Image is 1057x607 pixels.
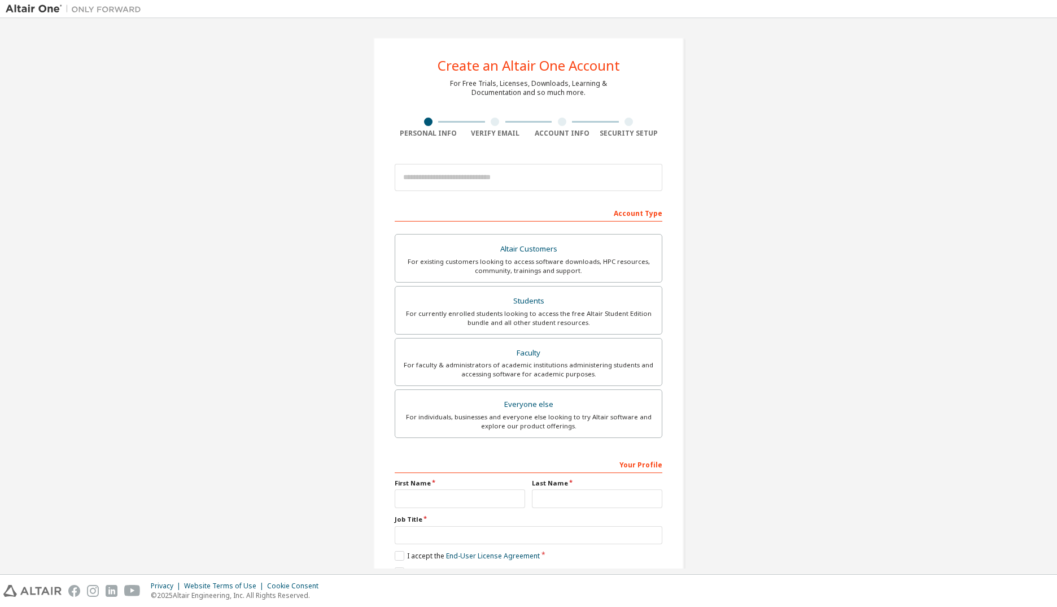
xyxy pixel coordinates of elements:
[151,582,184,591] div: Privacy
[184,582,267,591] div: Website Terms of Use
[596,129,663,138] div: Security Setup
[438,59,620,72] div: Create an Altair One Account
[402,309,655,327] div: For currently enrolled students looking to access the free Altair Student Edition bundle and all ...
[87,585,99,597] img: instagram.svg
[528,129,596,138] div: Account Info
[402,413,655,431] div: For individuals, businesses and everyone else looking to try Altair software and explore our prod...
[532,479,662,488] label: Last Name
[450,79,607,97] div: For Free Trials, Licenses, Downloads, Learning & Documentation and so much more.
[402,361,655,379] div: For faculty & administrators of academic institutions administering students and accessing softwa...
[395,567,570,577] label: I would like to receive marketing emails from Altair
[402,345,655,361] div: Faculty
[462,129,529,138] div: Verify Email
[402,241,655,257] div: Altair Customers
[402,257,655,275] div: For existing customers looking to access software downloads, HPC resources, community, trainings ...
[395,203,662,222] div: Account Type
[267,582,325,591] div: Cookie Consent
[395,455,662,473] div: Your Profile
[124,585,141,597] img: youtube.svg
[446,551,540,561] a: End-User License Agreement
[6,3,147,15] img: Altair One
[395,551,540,561] label: I accept the
[106,585,117,597] img: linkedin.svg
[3,585,62,597] img: altair_logo.svg
[402,293,655,309] div: Students
[151,591,325,600] p: © 2025 Altair Engineering, Inc. All Rights Reserved.
[402,397,655,413] div: Everyone else
[68,585,80,597] img: facebook.svg
[395,479,525,488] label: First Name
[395,515,662,524] label: Job Title
[395,129,462,138] div: Personal Info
